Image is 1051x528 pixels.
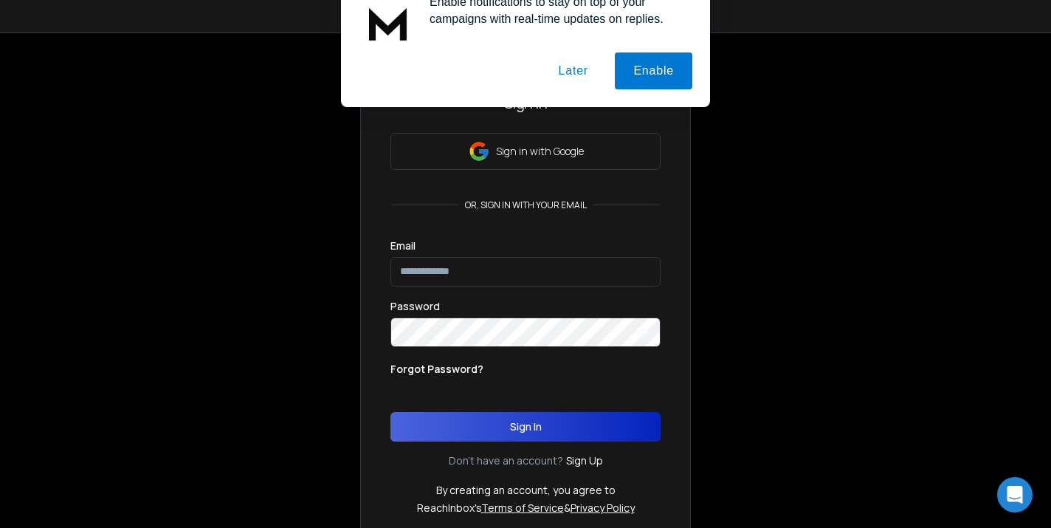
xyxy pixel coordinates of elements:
div: Enable notifications to stay on top of your campaigns with real-time updates on replies. [418,18,692,52]
p: By creating an account, you agree to [436,483,616,498]
label: Email [390,241,416,251]
p: Sign in with Google [496,144,584,159]
p: Forgot Password? [390,362,483,377]
p: or, sign in with your email [459,199,593,211]
div: Open Intercom Messenger [997,477,1033,512]
button: Sign in with Google [390,133,661,170]
a: Privacy Policy [571,501,635,515]
button: Enable [615,77,692,114]
img: notification icon [359,18,418,77]
a: Sign Up [566,453,603,468]
button: Later [540,77,606,114]
button: Sign In [390,412,661,442]
label: Password [390,301,440,312]
p: ReachInbox's & [417,501,635,515]
a: Terms of Service [481,501,564,515]
p: Don't have an account? [449,453,563,468]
